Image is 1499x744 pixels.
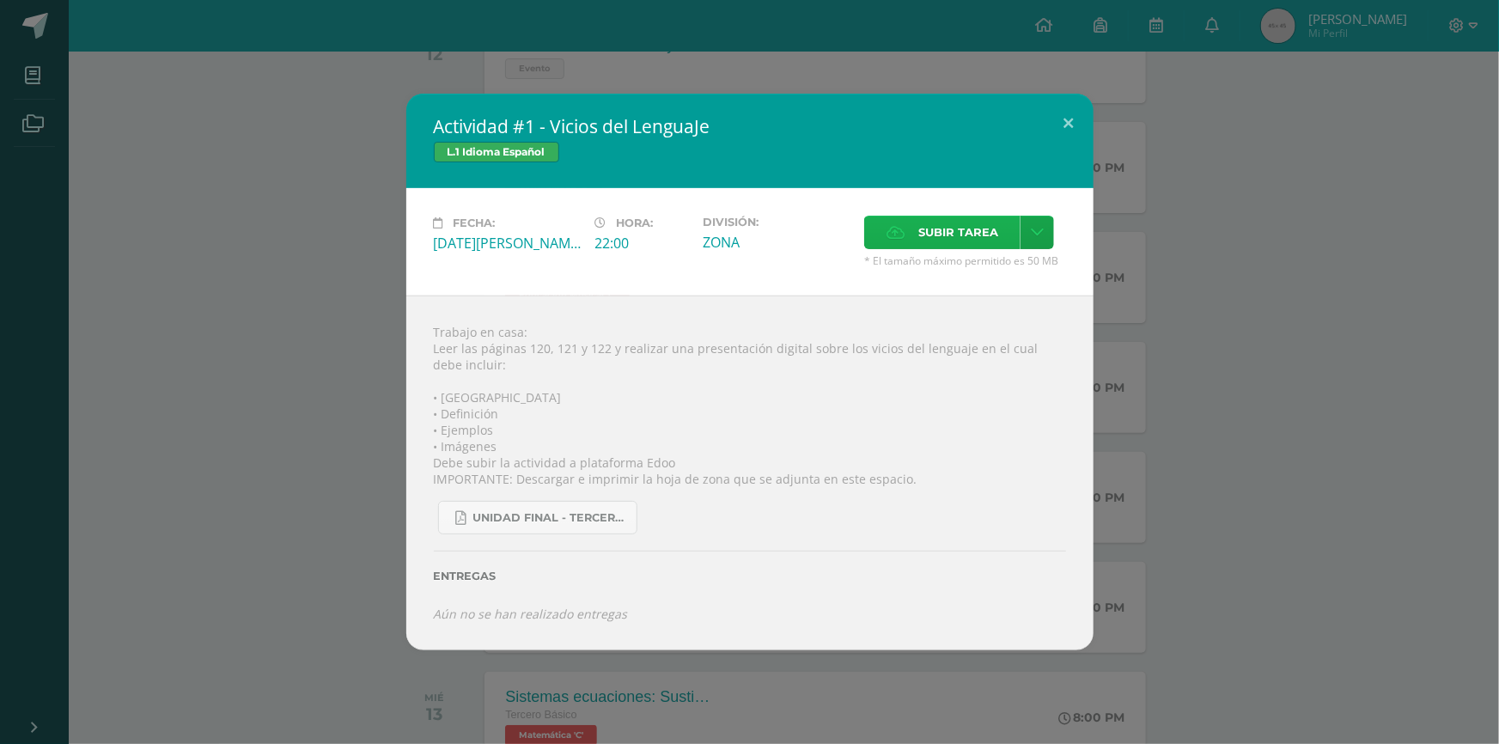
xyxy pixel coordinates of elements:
[434,142,559,162] span: L.1 Idioma Español
[617,216,654,229] span: Hora:
[434,234,582,253] div: [DATE][PERSON_NAME]
[434,606,628,622] i: Aún no se han realizado entregas
[595,234,689,253] div: 22:00
[703,233,850,252] div: ZONA
[434,114,1066,138] h2: Actividad #1 - Vicios del LenguaJe
[703,216,850,229] label: División:
[434,570,1066,582] label: Entregas
[406,296,1094,649] div: Trabajo en casa: Leer las páginas 120, 121 y 122 y realizar una presentación digital sobre los vi...
[454,216,496,229] span: Fecha:
[473,511,628,525] span: UNIDAD FINAL - TERCERO BASICO A-B-C.pdf
[918,216,998,248] span: Subir tarea
[438,501,637,534] a: UNIDAD FINAL - TERCERO BASICO A-B-C.pdf
[864,253,1066,268] span: * El tamaño máximo permitido es 50 MB
[1045,94,1094,152] button: Close (Esc)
